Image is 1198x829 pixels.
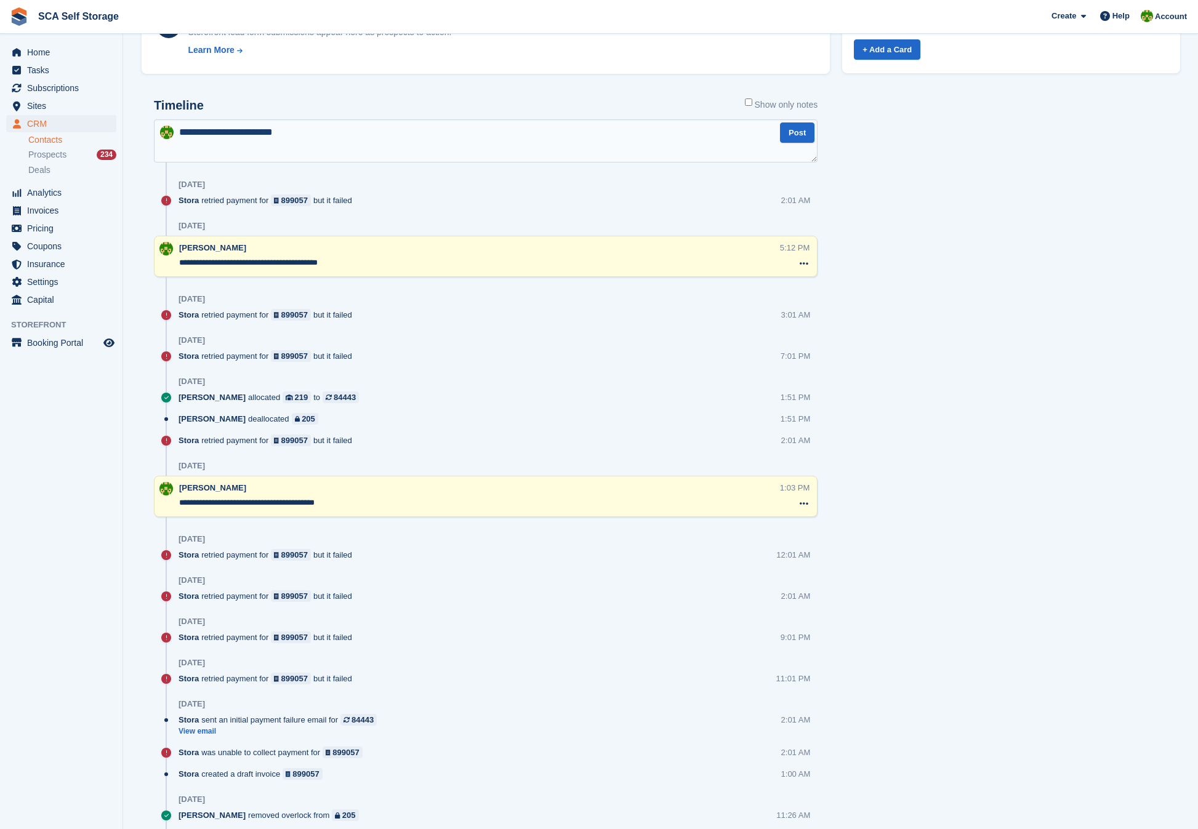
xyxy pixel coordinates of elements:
[334,391,356,403] div: 84443
[97,150,116,160] div: 234
[179,461,205,471] div: [DATE]
[179,435,358,446] div: retried payment for but it failed
[154,98,204,113] h2: Timeline
[179,413,324,425] div: deallocated
[1155,10,1187,23] span: Account
[179,549,358,561] div: retried payment for but it failed
[854,39,920,60] a: + Add a Card
[776,809,810,821] div: 11:26 AM
[781,631,810,643] div: 9:01 PM
[281,194,308,206] div: 899057
[281,309,308,321] div: 899057
[179,194,199,206] span: Stora
[27,273,101,290] span: Settings
[781,391,810,403] div: 1:51 PM
[179,673,358,684] div: retried payment for but it failed
[6,184,116,201] a: menu
[271,631,311,643] a: 899057
[271,435,311,446] a: 899057
[179,350,199,362] span: Stora
[179,768,329,780] div: created a draft invoice
[179,795,205,804] div: [DATE]
[271,590,311,602] a: 899057
[179,391,365,403] div: allocated to
[179,699,205,709] div: [DATE]
[179,377,205,386] div: [DATE]
[179,350,358,362] div: retried payment for but it failed
[179,631,358,643] div: retried payment for but it failed
[27,255,101,273] span: Insurance
[27,184,101,201] span: Analytics
[781,194,811,206] div: 2:01 AM
[281,631,308,643] div: 899057
[188,44,234,57] div: Learn More
[10,7,28,26] img: stora-icon-8386f47178a22dfd0bd8f6a31ec36ba5ce8667c1dd55bd0f319d3a0aa187defe.svg
[292,768,319,780] div: 899057
[6,291,116,308] a: menu
[179,413,246,425] span: [PERSON_NAME]
[781,768,811,780] div: 1:00 AM
[179,631,199,643] span: Stora
[295,391,308,403] div: 219
[776,673,811,684] div: 11:01 PM
[188,44,451,57] a: Learn More
[745,98,752,106] input: Show only notes
[179,180,205,190] div: [DATE]
[781,309,811,321] div: 3:01 AM
[323,747,363,758] a: 899057
[179,391,246,403] span: [PERSON_NAME]
[6,255,116,273] a: menu
[27,220,101,237] span: Pricing
[781,590,811,602] div: 2:01 AM
[179,747,199,758] span: Stora
[28,164,50,176] span: Deals
[179,617,205,627] div: [DATE]
[1051,10,1076,22] span: Create
[332,747,359,758] div: 899057
[271,350,311,362] a: 899057
[160,126,174,139] img: Sam Chapman
[780,242,810,254] div: 5:12 PM
[781,714,811,726] div: 2:01 AM
[27,202,101,219] span: Invoices
[28,148,116,161] a: Prospects 234
[179,673,199,684] span: Stora
[179,726,383,737] a: View email
[781,350,810,362] div: 7:01 PM
[179,575,205,585] div: [DATE]
[179,534,205,544] div: [DATE]
[179,768,199,780] span: Stora
[179,243,246,252] span: [PERSON_NAME]
[27,334,101,351] span: Booking Portal
[281,435,308,446] div: 899057
[6,334,116,351] a: menu
[179,294,205,304] div: [DATE]
[6,220,116,237] a: menu
[179,549,199,561] span: Stora
[11,319,123,331] span: Storefront
[179,590,199,602] span: Stora
[179,809,365,821] div: removed overlock from
[781,413,810,425] div: 1:51 PM
[159,242,173,255] img: Sam Chapman
[781,435,811,446] div: 2:01 AM
[179,590,358,602] div: retried payment for but it failed
[332,809,358,821] a: 205
[179,221,205,231] div: [DATE]
[780,482,810,494] div: 1:03 PM
[281,549,308,561] div: 899057
[159,482,173,495] img: Sam Chapman
[283,391,311,403] a: 219
[27,291,101,308] span: Capital
[1141,10,1153,22] img: Sam Chapman
[6,79,116,97] a: menu
[179,335,205,345] div: [DATE]
[179,435,199,446] span: Stora
[27,79,101,97] span: Subscriptions
[281,350,308,362] div: 899057
[302,413,315,425] div: 205
[33,6,124,26] a: SCA Self Storage
[102,335,116,350] a: Preview store
[271,309,311,321] a: 899057
[6,238,116,255] a: menu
